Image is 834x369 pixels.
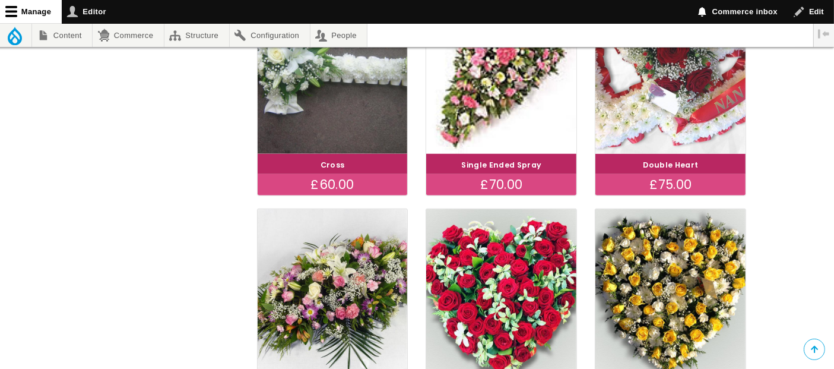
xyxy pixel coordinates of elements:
a: Structure [164,24,229,47]
div: £75.00 [595,174,746,195]
a: Single Ended Spray [461,160,541,170]
a: Cross [321,160,345,170]
div: £70.00 [426,174,576,195]
a: Configuration [230,24,310,47]
a: People [310,24,367,47]
a: Content [32,24,92,47]
div: £60.00 [258,174,408,195]
a: Commerce [93,24,163,47]
a: Double Heart [643,160,698,170]
button: Vertical orientation [814,24,834,44]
